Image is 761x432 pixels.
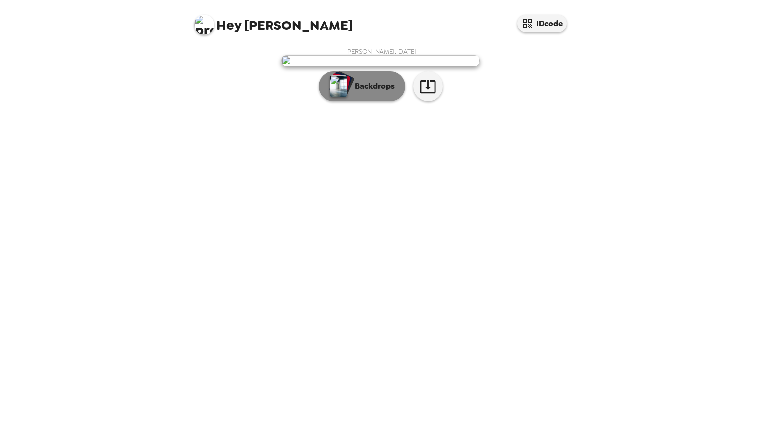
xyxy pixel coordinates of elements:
[345,47,416,55] span: [PERSON_NAME] , [DATE]
[217,16,241,34] span: Hey
[281,55,480,66] img: user
[194,10,353,32] span: [PERSON_NAME]
[319,71,405,101] button: Backdrops
[517,15,567,32] button: IDcode
[350,80,395,92] p: Backdrops
[194,15,214,35] img: profile pic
